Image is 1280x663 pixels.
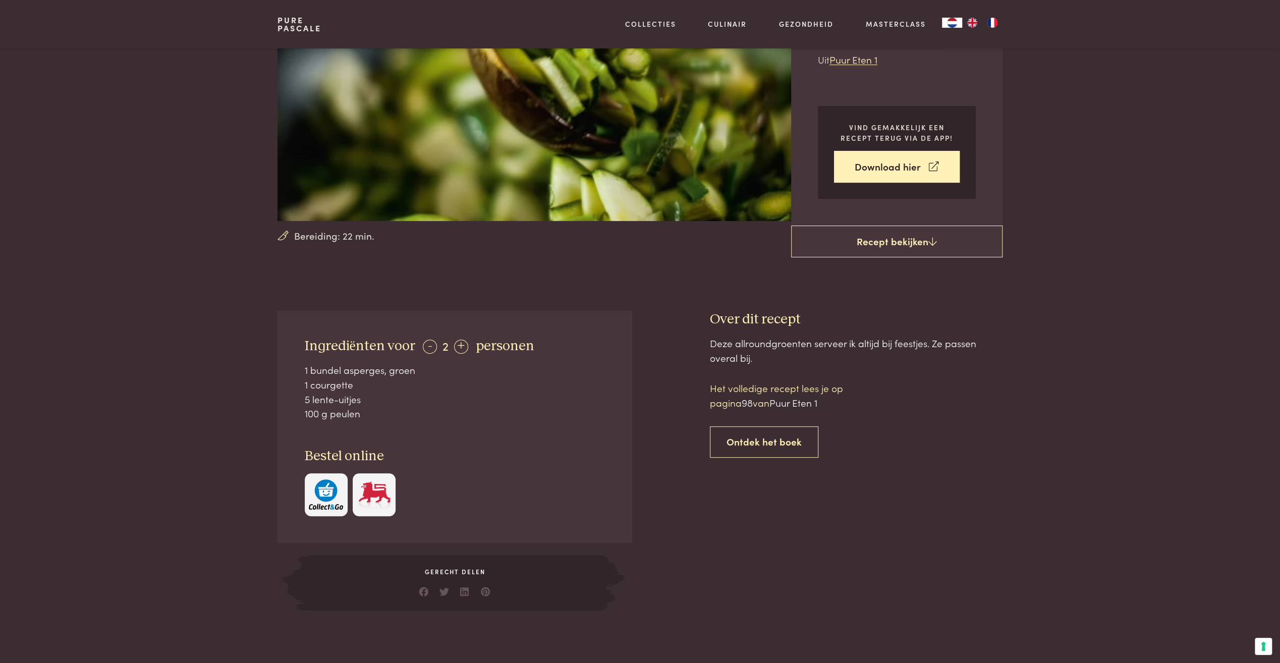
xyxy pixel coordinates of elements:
[982,18,1003,28] a: FR
[942,18,962,28] div: Language
[305,392,605,407] div: 5 lente-uitjes
[476,339,534,353] span: personen
[834,151,960,183] a: Download hier
[309,479,343,510] img: c308188babc36a3a401bcb5cb7e020f4d5ab42f7cacd8327e500463a43eeb86c.svg
[305,363,605,377] div: 1 bundel asperges, groen
[305,339,415,353] span: Ingrediënten voor
[305,448,605,465] h3: Bestel online
[454,340,468,354] div: +
[962,18,1003,28] ul: Language list
[866,19,926,29] a: Masterclass
[305,406,605,421] div: 100 g peulen
[791,226,1003,258] a: Recept bekijken
[769,396,817,409] span: Puur Eten 1
[1255,638,1272,655] button: Uw voorkeuren voor toestemming voor trackingtechnologieën
[442,337,449,354] span: 2
[708,19,747,29] a: Culinair
[277,16,321,32] a: PurePascale
[942,18,1003,28] aside: Language selected: Nederlands
[942,18,962,28] a: NL
[309,567,600,576] span: Gerecht delen
[834,122,960,143] p: Vind gemakkelijk een recept terug via de app!
[962,18,982,28] a: EN
[829,52,877,66] a: Puur Eten 1
[779,19,833,29] a: Gezondheid
[710,381,881,410] p: Het volledige recept lees je op pagina van
[294,229,374,243] span: Bereiding: 22 min.
[710,426,818,458] a: Ontdek het boek
[710,336,1003,365] div: Deze allroundgroenten serveer ik altijd bij feestjes. Ze passen overal bij.
[357,479,392,510] img: Delhaize
[625,19,676,29] a: Collecties
[423,340,437,354] div: -
[742,396,753,409] span: 98
[818,52,976,67] p: Uit
[710,311,1003,328] h3: Over dit recept
[305,377,605,392] div: 1 courgette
